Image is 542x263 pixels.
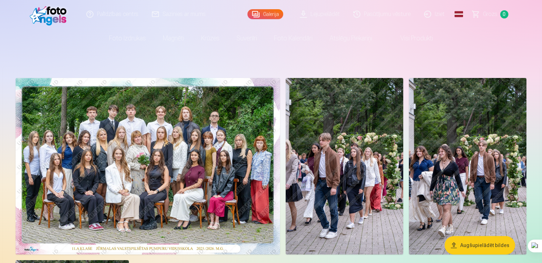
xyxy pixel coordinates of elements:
a: Visi produkti [381,28,441,48]
img: /fa3 [30,3,70,26]
a: Galerija [247,9,283,19]
a: Magnēti [154,28,193,48]
span: 0 [500,10,508,18]
a: Atslēgu piekariņi [321,28,381,48]
a: Suvenīri [228,28,266,48]
span: Grozs [483,10,497,18]
a: Foto izdrukas [101,28,154,48]
button: Augšupielādēt bildes [445,236,515,254]
a: Krūzes [193,28,228,48]
a: Foto kalendāri [266,28,321,48]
